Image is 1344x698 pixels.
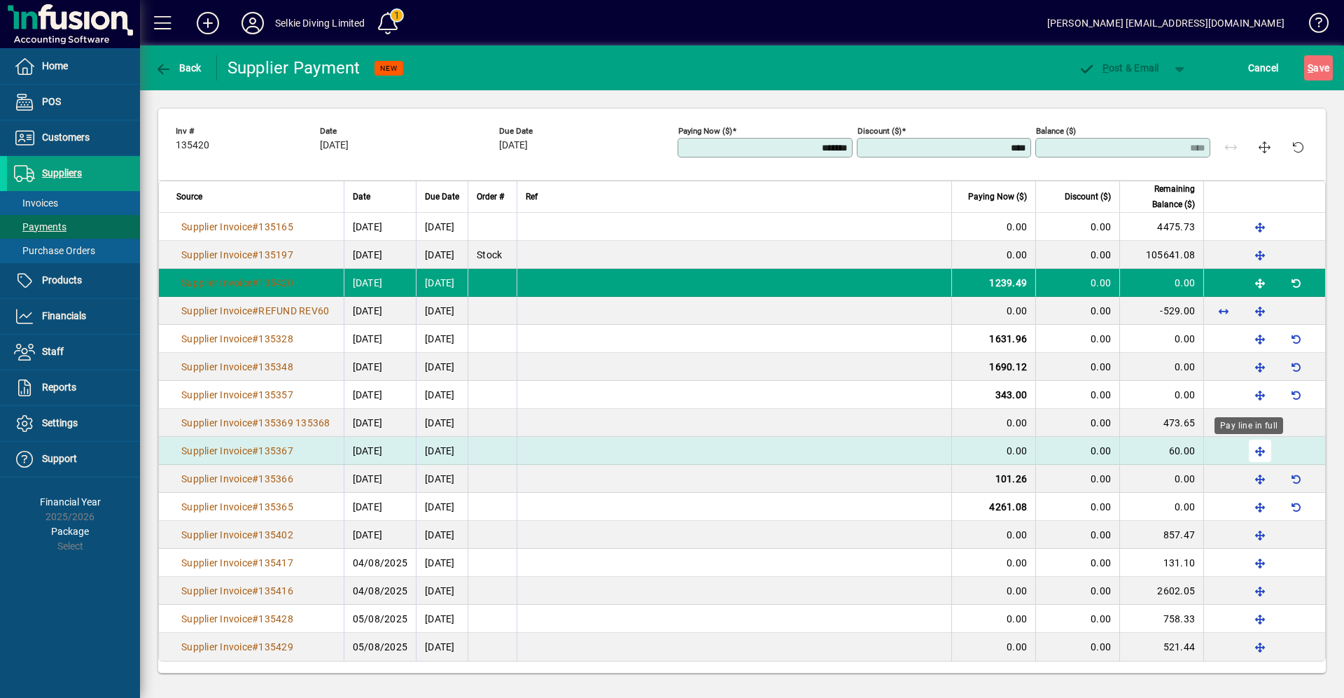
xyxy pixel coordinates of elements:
[176,583,298,599] a: Supplier Invoice#135416
[416,437,468,465] td: [DATE]
[416,325,468,353] td: [DATE]
[258,333,293,344] span: 135328
[1091,221,1111,232] span: 0.00
[258,361,293,372] span: 135348
[7,263,140,298] a: Products
[252,389,258,400] span: #
[176,415,335,431] a: Supplier Invoice#135369 135368
[320,127,495,136] span: Date
[42,417,78,428] span: Settings
[416,213,468,241] td: [DATE]
[353,189,370,204] span: Date
[1163,641,1196,652] span: 521.44
[181,305,252,316] span: Supplier Invoice
[1065,189,1111,204] span: Discount ($)
[1308,57,1329,79] span: ave
[1091,557,1111,568] span: 0.00
[176,471,298,487] a: Supplier Invoice#135366
[1163,529,1196,540] span: 857.47
[42,346,64,357] span: Staff
[252,221,258,232] span: #
[176,303,334,319] a: Supplier Invoice#REFUND REV60
[1007,613,1027,624] span: 0.00
[252,361,258,372] span: #
[1146,249,1195,260] span: 105641.08
[181,557,252,568] span: Supplier Invoice
[1091,445,1111,456] span: 0.00
[176,127,316,136] span: Inv #
[176,443,298,459] a: Supplier Invoice#135367
[1007,445,1027,456] span: 0.00
[176,639,298,655] a: Supplier Invoice#135429
[7,335,140,370] a: Staff
[42,60,68,71] span: Home
[7,120,140,155] a: Customers
[1091,613,1111,624] span: 0.00
[1282,131,1315,165] button: Reset this payment
[176,140,209,151] span: 135420
[7,239,140,263] a: Purchase Orders
[1091,361,1111,372] span: 0.00
[252,445,258,456] span: #
[995,389,1028,400] span: 343.00
[181,641,252,652] span: Supplier Invoice
[1007,249,1027,260] span: 0.00
[678,126,732,136] mat-label: Paying Now ($)
[258,641,293,652] span: 135429
[416,465,468,493] td: [DATE]
[1036,126,1076,136] mat-label: Balance ($)
[258,389,293,400] span: 135357
[1007,417,1027,428] span: 0.00
[1007,585,1027,596] span: 0.00
[1304,55,1333,81] button: Save
[176,555,298,571] a: Supplier Invoice#135417
[353,277,383,288] span: [DATE]
[1245,55,1282,81] button: Cancel
[42,382,76,393] span: Reports
[176,499,298,515] a: Supplier Invoice#135365
[1175,389,1195,400] span: 0.00
[1157,221,1195,232] span: 4475.73
[1308,62,1313,74] span: S
[353,529,383,540] span: [DATE]
[989,277,1027,288] span: 1239.49
[353,445,383,456] span: [DATE]
[1163,557,1196,568] span: 131.10
[499,127,674,136] span: Due Date
[416,297,468,325] td: [DATE]
[416,381,468,409] td: [DATE]
[353,473,383,484] span: [DATE]
[252,473,258,484] span: #
[425,189,459,204] span: Due Date
[477,189,504,204] span: Order #
[1091,305,1111,316] span: 0.00
[227,57,360,79] div: Supplier Payment
[42,167,82,179] span: Suppliers
[416,605,468,633] td: [DATE]
[252,557,258,568] span: #
[989,501,1027,512] span: 4261.08
[416,493,468,521] td: [DATE]
[155,62,202,74] span: Back
[1298,3,1326,48] a: Knowledge Base
[1175,501,1195,512] span: 0.00
[1214,417,1283,434] div: Pay line in full
[176,611,298,627] a: Supplier Invoice#135428
[1007,529,1027,540] span: 0.00
[258,585,293,596] span: 135416
[275,12,365,34] div: Selkie Diving Limited
[176,219,298,235] a: Supplier Invoice#135165
[176,189,202,204] span: Source
[252,613,258,624] span: #
[416,353,468,381] td: [DATE]
[1128,181,1195,212] span: Remaining Balance ($)
[1091,473,1111,484] span: 0.00
[252,641,258,652] span: #
[7,49,140,84] a: Home
[416,241,468,269] td: [DATE]
[181,613,252,624] span: Supplier Invoice
[353,221,383,232] span: [DATE]
[1175,277,1195,288] span: 0.00
[176,275,298,291] a: Supplier Invoice#135420
[181,585,252,596] span: Supplier Invoice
